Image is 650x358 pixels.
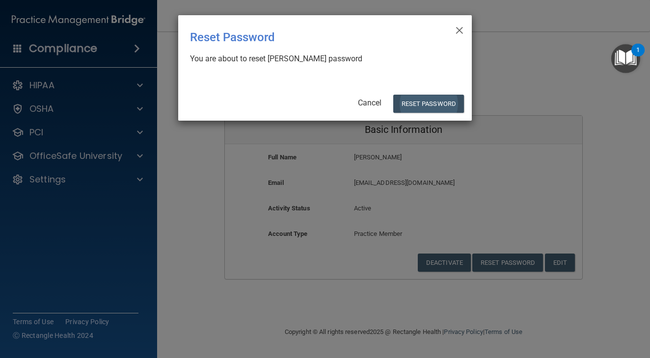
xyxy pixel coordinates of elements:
[358,98,381,107] a: Cancel
[455,19,464,39] span: ×
[636,50,640,63] div: 1
[190,53,452,64] div: You are about to reset [PERSON_NAME] password
[611,44,640,73] button: Open Resource Center, 1 new notification
[393,95,464,113] button: Reset Password
[190,23,420,51] div: Reset Password
[480,293,638,332] iframe: Drift Widget Chat Controller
